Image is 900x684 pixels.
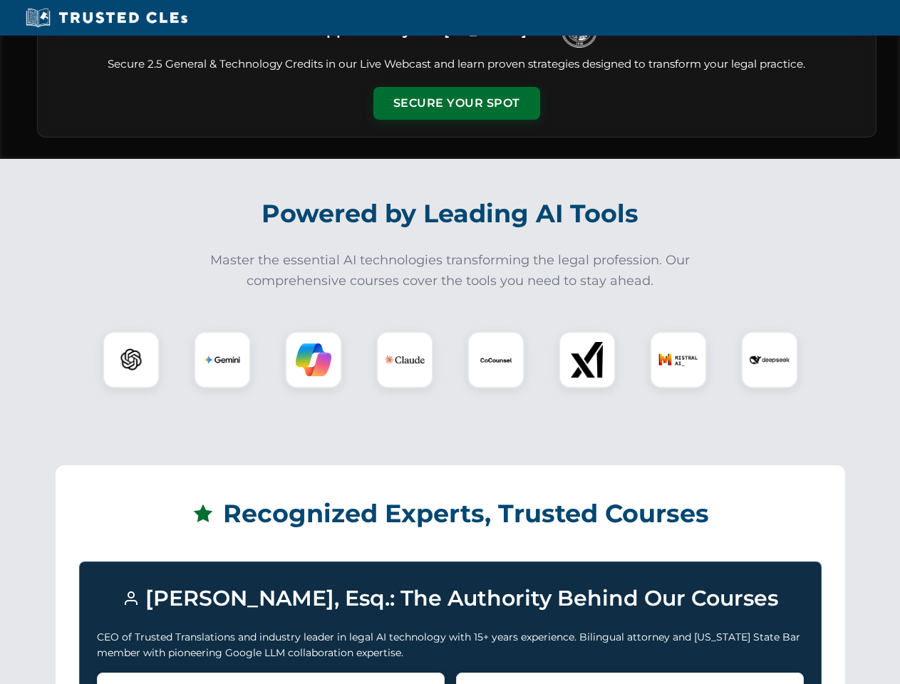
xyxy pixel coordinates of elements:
[658,340,698,380] img: Mistral AI Logo
[296,342,331,378] img: Copilot Logo
[559,331,616,388] div: xAI
[97,579,804,618] h3: [PERSON_NAME], Esq.: The Authority Behind Our Courses
[650,331,707,388] div: Mistral AI
[569,342,605,378] img: xAI Logo
[373,87,540,120] button: Secure Your Spot
[741,331,798,388] div: DeepSeek
[285,331,342,388] div: Copilot
[97,629,804,661] p: CEO of Trusted Translations and industry leader in legal AI technology with 15+ years experience....
[750,340,790,380] img: DeepSeek Logo
[385,340,425,380] img: Claude Logo
[467,331,524,388] div: CoCounsel
[194,331,251,388] div: Gemini
[56,189,845,239] h2: Powered by Leading AI Tools
[376,331,433,388] div: Claude
[110,339,152,380] img: ChatGPT Logo
[103,331,160,388] div: ChatGPT
[79,489,822,539] h2: Recognized Experts, Trusted Courses
[205,342,240,378] img: Gemini Logo
[201,250,700,291] p: Master the essential AI technologies transforming the legal profession. Our comprehensive courses...
[478,342,514,378] img: CoCounsel Logo
[55,56,859,73] p: Secure 2.5 General & Technology Credits in our Live Webcast and learn proven strategies designed ...
[21,7,192,28] img: Trusted CLEs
